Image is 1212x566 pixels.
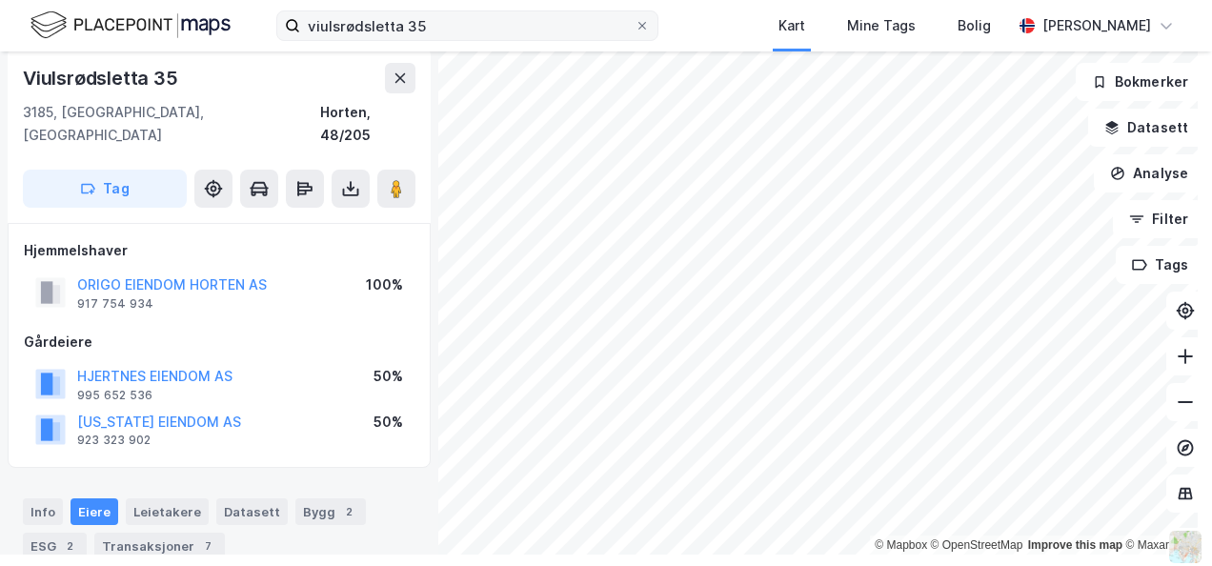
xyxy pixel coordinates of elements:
[295,498,366,525] div: Bygg
[198,536,217,556] div: 7
[300,11,635,40] input: Søk på adresse, matrikkel, gårdeiere, leietakere eller personer
[847,14,916,37] div: Mine Tags
[931,538,1023,552] a: OpenStreetMap
[23,533,87,559] div: ESG
[71,498,118,525] div: Eiere
[60,536,79,556] div: 2
[958,14,991,37] div: Bolig
[1113,200,1204,238] button: Filter
[778,14,805,37] div: Kart
[77,388,152,403] div: 995 652 536
[24,331,414,354] div: Gårdeiere
[320,101,415,147] div: Horten, 48/205
[23,63,182,93] div: Viulsrødsletta 35
[30,9,231,42] img: logo.f888ab2527a4732fd821a326f86c7f29.svg
[94,533,225,559] div: Transaksjoner
[1094,154,1204,192] button: Analyse
[24,239,414,262] div: Hjemmelshaver
[1117,475,1212,566] iframe: Chat Widget
[77,433,151,448] div: 923 323 902
[23,101,320,147] div: 3185, [GEOGRAPHIC_DATA], [GEOGRAPHIC_DATA]
[875,538,927,552] a: Mapbox
[1028,538,1122,552] a: Improve this map
[1042,14,1151,37] div: [PERSON_NAME]
[126,498,209,525] div: Leietakere
[77,296,153,312] div: 917 754 934
[1088,109,1204,147] button: Datasett
[23,498,63,525] div: Info
[374,365,403,388] div: 50%
[1076,63,1204,101] button: Bokmerker
[23,170,187,208] button: Tag
[1116,246,1204,284] button: Tags
[366,273,403,296] div: 100%
[339,502,358,521] div: 2
[216,498,288,525] div: Datasett
[374,411,403,434] div: 50%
